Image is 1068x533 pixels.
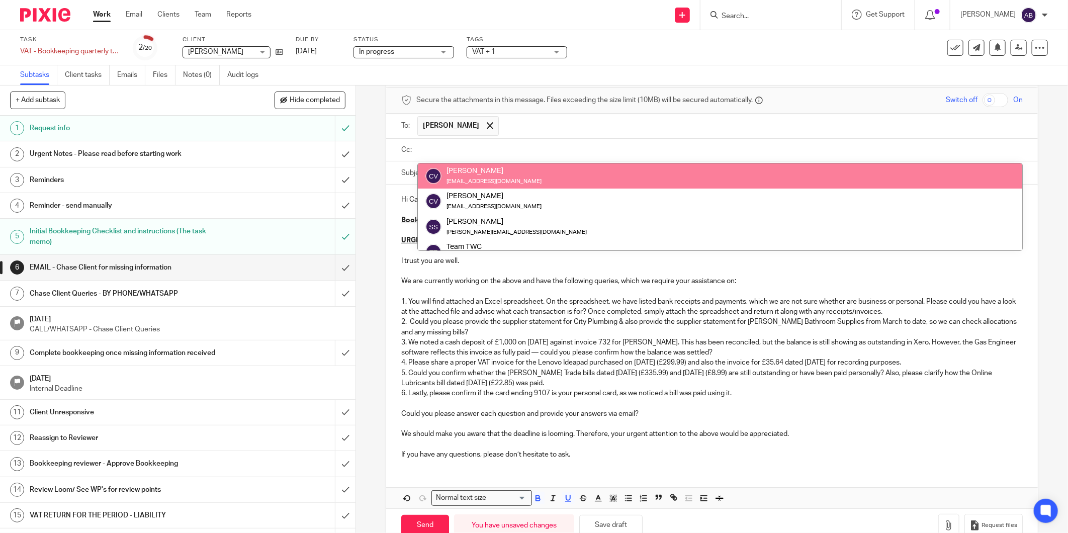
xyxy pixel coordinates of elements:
div: 11 [10,405,24,419]
div: [PERSON_NAME] [447,191,542,201]
small: [EMAIL_ADDRESS][DOMAIN_NAME] [447,179,542,184]
div: 2 [139,42,152,53]
p: We should make you aware that the deadline is looming. Therefore, your urgent attention to the ab... [401,429,1023,439]
h1: Initial Bookkeeping Checklist and instructions (The task memo) [30,224,227,249]
div: Search for option [431,490,532,506]
div: 5 [10,230,24,244]
p: Hi Calin [401,195,1023,205]
div: 1 [10,121,24,135]
p: 4. Please share a proper VAT invoice for the Lenovo Ideapad purchased on [DATE] (£299.99) and als... [401,358,1023,368]
label: Client [183,36,283,44]
a: Clients [157,10,180,20]
div: 13 [10,457,24,471]
h1: Client Unresponsive [30,405,227,420]
a: Files [153,65,175,85]
u: Bookkeeping - missing information query for [PERSON_NAME] VAT Q.E Aug-25 [401,217,662,224]
span: Normal text size [434,493,489,503]
div: VAT - Bookkeeping quarterly tasks [20,46,121,56]
h1: Urgent Notes - Please read before starting work [30,146,227,161]
span: On [1013,95,1023,105]
img: svg%3E [425,244,441,260]
div: 7 [10,287,24,301]
p: 1. You will find attached an Excel spreadsheet. On the spreadsheet, we have listed bank receipts ... [401,297,1023,317]
input: Search for option [490,493,526,503]
p: 3. We noted a cash deposit of £1,000 on [DATE] against invoice 732 for [PERSON_NAME]. This has be... [401,337,1023,358]
a: Reports [226,10,251,20]
div: Team TWC [447,242,542,252]
span: VAT + 1 [472,48,495,55]
label: Cc: [401,145,412,155]
p: I trust you are well. [401,256,1023,266]
div: 12 [10,431,24,445]
h1: [DATE] [30,312,345,324]
img: Pixie [20,8,70,22]
img: svg%3E [425,168,441,184]
h1: Chase Client Queries - BY PHONE/WHATSAPP [30,286,227,301]
p: CALL/WHATSAPP - Chase Client Queries [30,324,345,334]
p: Internal Deadline [30,384,345,394]
span: [DATE] [296,48,317,55]
div: 14 [10,483,24,497]
button: Hide completed [275,92,345,109]
p: 2. Could you please provide the supplier statement for City Plumbing & also provide the supplier ... [401,317,1023,337]
span: [PERSON_NAME] [423,121,479,131]
a: Email [126,10,142,20]
label: Due by [296,36,341,44]
small: [PERSON_NAME][EMAIL_ADDRESS][DOMAIN_NAME] [447,229,587,235]
h1: Review Loom/ See WP's for review points [30,482,227,497]
p: [PERSON_NAME] [960,10,1016,20]
h1: Reminders [30,172,227,188]
h1: VAT RETURN FOR THE PERIOD - LIABILITY [30,508,227,523]
small: [EMAIL_ADDRESS][DOMAIN_NAME] [447,204,542,209]
div: 3 [10,173,24,187]
div: [PERSON_NAME] [447,216,587,226]
p: 5. Could you confirm whether the [PERSON_NAME] Trade bills dated [DATE] (£335.99) and [DATE] (£8.... [401,368,1023,389]
a: Team [195,10,211,20]
small: /20 [143,45,152,51]
div: 6 [10,260,24,275]
img: svg%3E [425,219,441,235]
h1: Bookkeeping reviewer - Approve Bookkeeping [30,456,227,471]
span: [PERSON_NAME] [188,48,243,55]
a: Client tasks [65,65,110,85]
a: Audit logs [227,65,266,85]
span: Switch off [946,95,977,105]
label: Tags [467,36,567,44]
label: Subject: [401,168,427,178]
div: 15 [10,508,24,522]
a: Subtasks [20,65,57,85]
a: Emails [117,65,145,85]
h1: Request info [30,121,227,136]
span: In progress [359,48,394,55]
input: Search [721,12,811,21]
span: Secure the attachments in this message. Files exceeding the size limit (10MB) will be secured aut... [416,95,753,105]
div: 9 [10,346,24,360]
div: 2 [10,147,24,161]
h1: EMAIL - Chase Client for missing information [30,260,227,275]
div: 4 [10,199,24,213]
label: Status [353,36,454,44]
label: To: [401,121,412,131]
span: Get Support [866,11,905,18]
img: svg%3E [1021,7,1037,23]
label: Task [20,36,121,44]
a: Work [93,10,111,20]
h1: Complete bookkeeping once missing information received [30,345,227,361]
div: [PERSON_NAME] [447,166,542,176]
img: svg%3E [425,193,441,209]
p: We are currently working on the above and have the following queries, which we require your assis... [401,276,1023,286]
p: If you have any questions, please don’t hesitate to ask. [401,450,1023,460]
p: 6. Lastly, please confirm if the card ending 9107 is your personal card, as we noticed a bill was... [401,388,1023,398]
a: Notes (0) [183,65,220,85]
h1: Reminder - send manually [30,198,227,213]
h1: [DATE] [30,371,345,384]
p: Could you please answer each question and provide your answers via email? [401,409,1023,419]
h1: Reassign to Reviewer [30,430,227,446]
span: Request files [982,521,1017,529]
button: + Add subtask [10,92,65,109]
u: URGENT ATTENTION REQUIRED [401,237,507,244]
span: Hide completed [290,97,340,105]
